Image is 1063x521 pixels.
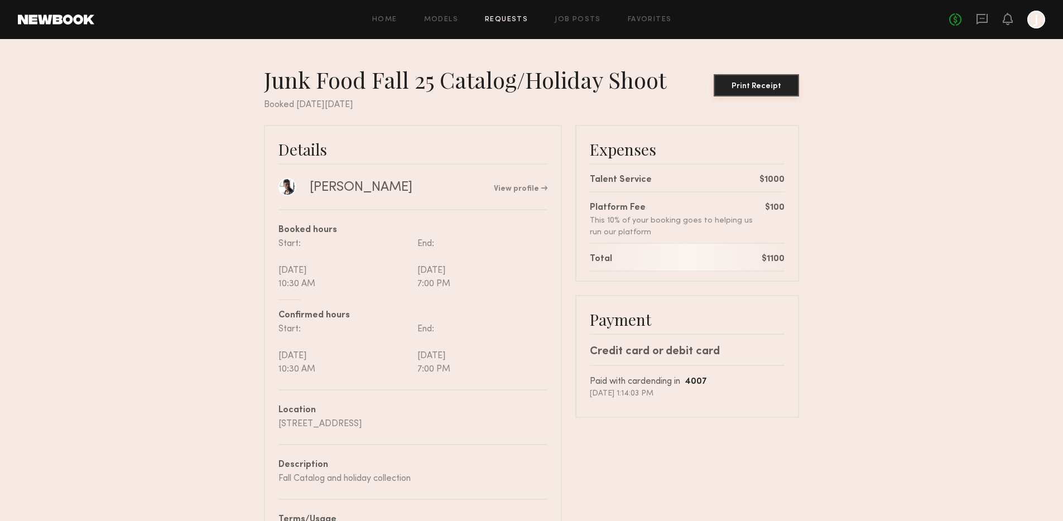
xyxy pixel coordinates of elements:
div: This 10% of your booking goes to helping us run our platform [590,215,765,238]
div: Description [278,459,547,472]
div: Credit card or debit card [590,344,785,360]
div: Booked [DATE][DATE] [264,98,799,112]
div: [STREET_ADDRESS] [278,417,547,431]
div: Talent Service [590,173,652,187]
button: Print Receipt [714,74,799,97]
div: Confirmed hours [278,309,547,322]
div: $100 [765,201,785,215]
div: End: [DATE] 7:00 PM [413,322,547,376]
div: Junk Food Fall 25 Catalog/Holiday Shoot [264,66,675,94]
div: End: [DATE] 7:00 PM [413,237,547,291]
div: Paid with card ending in [590,375,785,389]
div: Platform Fee [590,201,765,215]
div: Expenses [590,139,785,159]
div: Details [278,139,547,159]
div: Booked hours [278,224,547,237]
div: Location [278,404,547,417]
div: Total [590,253,612,266]
div: Fall Catalog and holiday collection [278,472,547,485]
div: Start: [DATE] 10:30 AM [278,322,413,376]
a: View profile [494,185,547,193]
div: [DATE] 1:14:03 PM [590,389,785,399]
div: $1100 [762,253,785,266]
a: Models [424,16,458,23]
a: Job Posts [555,16,601,23]
a: J [1027,11,1045,28]
div: $1000 [759,173,785,187]
a: Requests [485,16,528,23]
a: Home [372,16,397,23]
a: Favorites [628,16,672,23]
div: Start: [DATE] 10:30 AM [278,237,413,291]
div: Payment [590,310,785,329]
div: [PERSON_NAME] [310,179,412,196]
div: Print Receipt [718,83,795,90]
b: 4007 [685,378,707,386]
